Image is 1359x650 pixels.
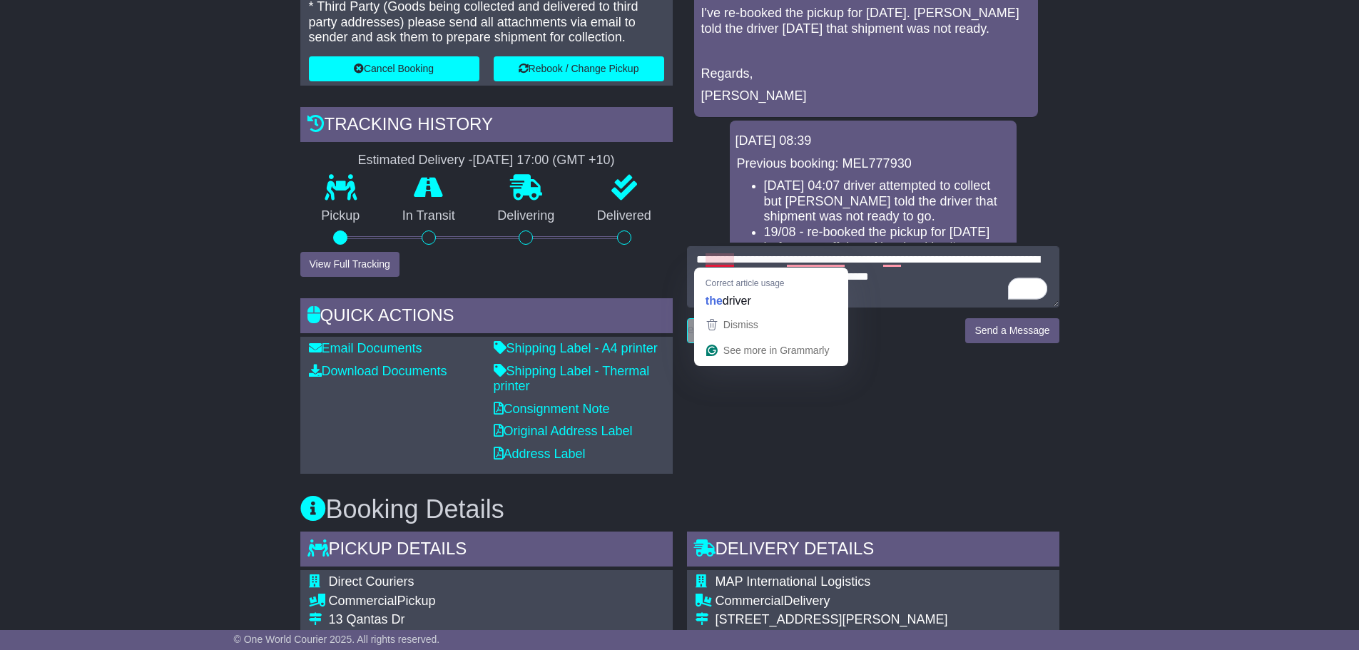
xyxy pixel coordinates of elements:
div: Delivery Details [687,532,1059,570]
div: [STREET_ADDRESS][PERSON_NAME] [716,612,1039,628]
p: Previous booking: MEL777930 [737,156,1009,172]
button: Rebook / Change Pickup [494,56,664,81]
h3: Booking Details [300,495,1059,524]
p: I've re-booked the pickup for [DATE]. [PERSON_NAME] told the driver [DATE] that shipment was not ... [701,6,1031,36]
div: Pickup Details [300,532,673,570]
a: Email Documents [309,341,422,355]
div: Quick Actions [300,298,673,337]
div: 13 Qantas Dr [329,612,604,628]
div: Estimated Delivery - [300,153,673,168]
div: Tracking history [300,107,673,146]
button: Cancel Booking [309,56,479,81]
p: Delivering [477,208,576,224]
span: Commercial [716,594,784,608]
button: Send a Message [965,318,1059,343]
li: 19/08 - re-booked the pickup for [DATE] before cut-off time. New booking#: BNE445182 [764,225,1011,271]
li: [DATE] 04:07 driver attempted to collect but [PERSON_NAME] told the driver that shipment was not ... [764,178,1011,225]
span: MAP International Logistics [716,574,871,589]
span: Direct Couriers [329,574,414,589]
p: [PERSON_NAME] [701,88,1031,104]
span: © One World Courier 2025. All rights reserved. [234,634,440,645]
textarea: To enrich screen reader interactions, please activate Accessibility in Grammarly extension settings [687,246,1059,308]
div: Pickup [329,594,604,609]
a: Original Address Label [494,424,633,438]
a: Shipping Label - Thermal printer [494,364,650,394]
a: Shipping Label - A4 printer [494,341,658,355]
a: Consignment Note [494,402,610,416]
a: Download Documents [309,364,447,378]
span: Commercial [329,594,397,608]
div: [DATE] 17:00 (GMT +10) [473,153,615,168]
button: View Full Tracking [300,252,399,277]
div: [DATE] 08:39 [736,133,1011,149]
p: Delivered [576,208,673,224]
p: Pickup [300,208,382,224]
a: Address Label [494,447,586,461]
p: Regards, [701,66,1031,82]
div: Delivery [716,594,1039,609]
p: In Transit [381,208,477,224]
